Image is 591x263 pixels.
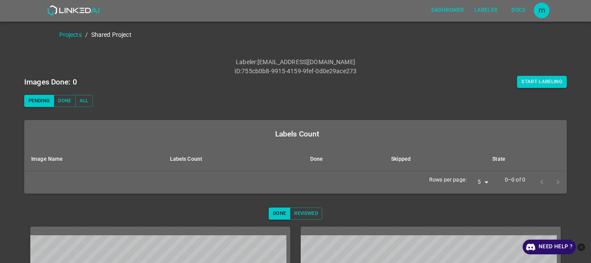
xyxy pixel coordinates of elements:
th: Image Name [24,148,163,171]
img: LinkedAI [47,5,100,16]
div: Labels Count [31,128,563,140]
p: Shared Project [91,30,132,39]
button: Dashboard [428,3,467,17]
button: Done [269,208,290,220]
a: Labeler [469,1,503,19]
a: Dashboard [426,1,469,19]
a: Docs [503,1,534,19]
a: Need Help ? [523,240,576,254]
th: Done [303,148,384,171]
button: Pending [24,95,54,107]
th: State [485,148,567,171]
h6: Images Done: 0 [24,76,77,88]
p: 0–0 of 0 [505,176,525,184]
p: Labeler : [236,58,257,67]
th: Skipped [384,148,485,171]
div: m [534,3,549,18]
button: Done [54,95,75,107]
li: / [85,30,88,39]
button: Reviewed [290,208,322,220]
p: 755cb0b8-9915-4159-9fef-0d0e29ace273 [241,67,357,76]
p: ID : [234,67,241,76]
p: [EMAIL_ADDRESS][DOMAIN_NAME] [257,58,355,67]
button: Open settings [534,3,549,18]
button: close-help [576,240,587,254]
div: 5 [470,177,491,188]
nav: breadcrumb [59,30,591,39]
th: Labels Count [163,148,303,171]
button: Labeler [471,3,501,17]
button: All [75,95,93,107]
button: Docs [504,3,532,17]
a: Projects [59,31,82,38]
button: Start Labeling [517,76,567,88]
p: Rows per page: [429,176,467,184]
